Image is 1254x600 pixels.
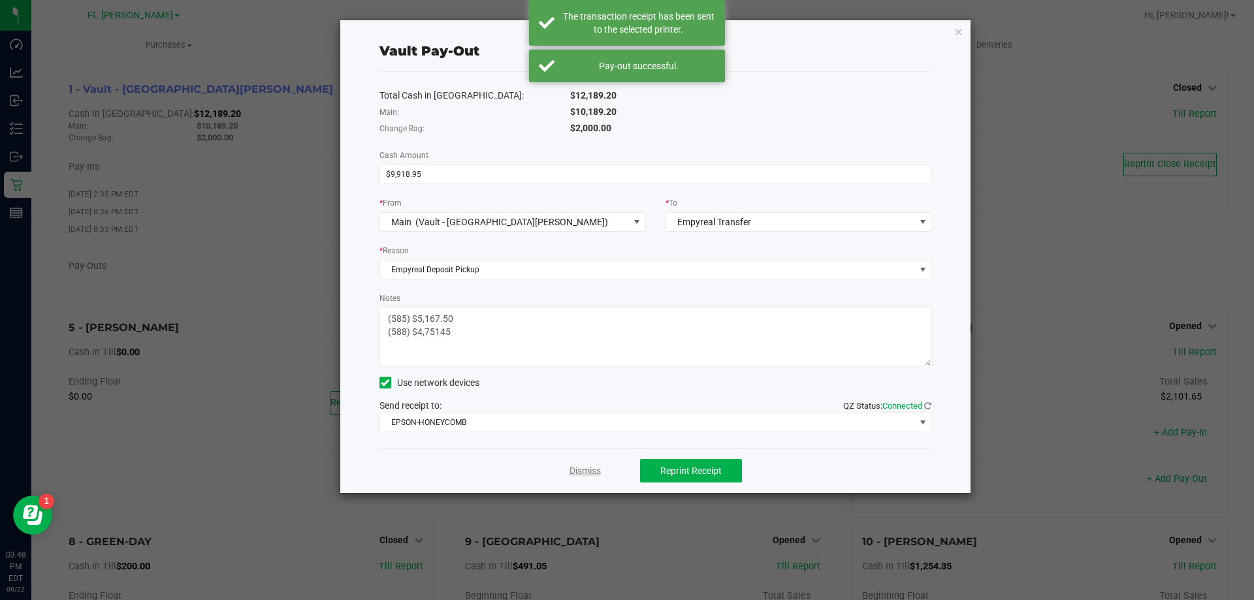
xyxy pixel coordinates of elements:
span: Main [391,217,411,227]
span: Reprint Receipt [660,466,722,476]
label: From [379,197,402,209]
span: Change Bag: [379,124,425,133]
label: To [666,197,677,209]
label: Reason [379,245,409,257]
iframe: Resource center unread badge [39,494,54,509]
span: Send receipt to: [379,400,442,411]
a: Dismiss [570,464,601,478]
span: EPSON-HONEYCOMB [380,413,915,432]
span: Empyreal Deposit Pickup [380,261,915,279]
div: The transaction receipt has been sent to the selected printer. [562,10,715,36]
span: Empyreal Transfer [677,217,751,227]
span: $10,189.20 [570,106,617,117]
span: Total Cash in [GEOGRAPHIC_DATA]: [379,90,524,101]
span: Main: [379,108,399,117]
span: $2,000.00 [570,123,611,133]
div: Pay-out successful. [562,59,715,72]
label: Use network devices [379,376,479,390]
button: Reprint Receipt [640,459,742,482]
iframe: Resource center [13,496,52,535]
div: Vault Pay-Out [379,41,479,61]
span: Cash Amount [379,151,428,160]
span: Connected [882,401,922,411]
span: (Vault - [GEOGRAPHIC_DATA][PERSON_NAME]) [415,217,608,227]
span: $12,189.20 [570,90,617,101]
span: QZ Status: [843,401,931,411]
label: Notes [379,292,400,304]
